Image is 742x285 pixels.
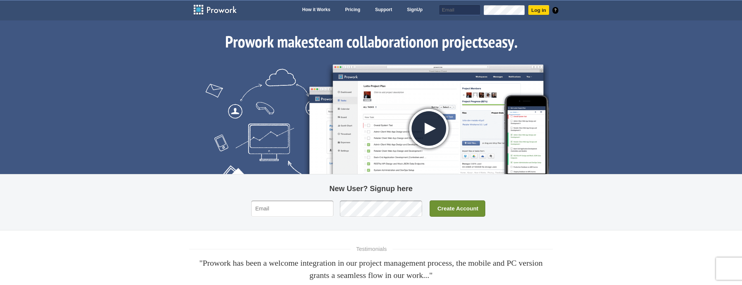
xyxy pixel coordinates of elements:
[371,5,396,16] a: Support
[193,18,549,62] h1: Prowork makes on projects .
[351,245,393,253] h4: Testimonials
[488,33,514,54] span: easy
[251,182,491,195] h2: New User? Signup here
[299,5,334,16] a: How it Works
[251,200,334,217] input: Email
[430,200,485,217] input: Create Account
[528,5,549,15] input: Log in
[552,7,558,14] a: ?
[341,5,364,16] a: Pricing
[193,257,549,281] div: "Prowork has been a welcome integration in our project management process, the mobile and PC vers...
[304,65,549,185] img: screen.png
[314,33,424,54] span: team collaboration
[403,5,426,16] a: SignUp
[193,4,246,16] a: Prowork
[439,5,480,15] input: Email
